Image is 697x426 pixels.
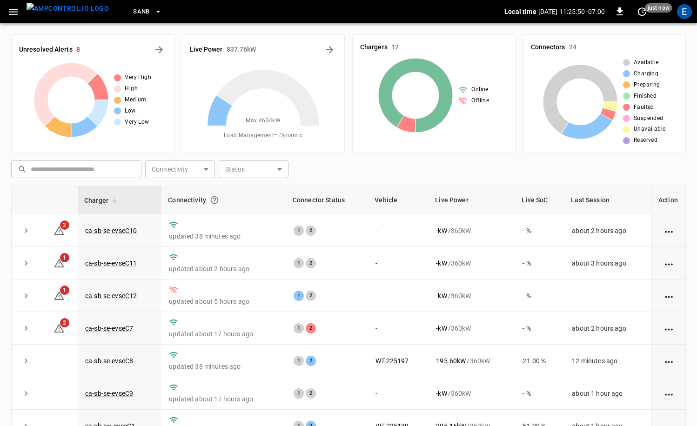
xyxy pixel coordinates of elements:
[169,329,279,339] p: updated about 17 hours ago
[76,45,80,55] h6: 8
[306,291,316,301] div: 2
[294,226,304,236] div: 1
[564,214,651,247] td: about 2 hours ago
[515,247,564,280] td: - %
[504,7,536,16] p: Local time
[368,280,429,312] td: -
[19,45,73,55] h6: Unresolved Alerts
[169,232,279,241] p: updated 38 minutes ago
[306,258,316,268] div: 2
[54,292,65,299] a: 1
[564,280,651,312] td: -
[125,84,138,93] span: High
[360,42,388,53] h6: Chargers
[286,186,368,214] th: Connector Status
[564,247,651,280] td: about 3 hours ago
[429,186,515,214] th: Live Power
[19,386,33,400] button: expand row
[368,247,429,280] td: -
[635,4,650,19] button: set refresh interval
[436,356,466,366] p: 195.60 kW
[634,136,657,145] span: Reserved
[564,377,651,410] td: about 1 hour ago
[169,297,279,306] p: updated about 5 hours ago
[436,226,447,235] p: - kW
[169,362,279,371] p: updated 38 minutes ago
[538,7,605,16] p: [DATE] 11:25:50 -07:00
[634,69,658,79] span: Charging
[663,226,675,235] div: action cell options
[85,260,137,267] a: ca-sb-se-evseC11
[634,80,660,90] span: Preparing
[436,291,447,300] p: - kW
[125,73,151,82] span: Very High
[663,324,675,333] div: action cell options
[368,377,429,410] td: -
[471,96,489,106] span: Offline
[125,95,146,105] span: Medium
[227,45,256,55] h6: 837.76 kW
[306,323,316,333] div: 2
[19,224,33,238] button: expand row
[85,390,133,397] a: ca-sb-se-evseC9
[27,3,109,14] img: ampcontrol.io logo
[436,389,508,398] div: / 360 kW
[634,125,665,134] span: Unavailable
[125,106,135,116] span: Low
[322,42,337,57] button: Energy Overview
[85,357,133,365] a: ca-sb-se-evseC8
[515,345,564,377] td: 21.00 %
[436,324,447,333] p: - kW
[564,186,651,214] th: Last Session
[206,192,223,208] button: Connection between the charger and our software.
[634,103,654,112] span: Faulted
[306,388,316,399] div: 2
[515,312,564,345] td: - %
[471,85,488,94] span: Online
[54,259,65,266] a: 1
[564,312,651,345] td: about 2 hours ago
[54,226,65,233] a: 2
[436,226,508,235] div: / 360 kW
[515,186,564,214] th: Live SoC
[133,7,150,17] span: SanB
[634,58,659,67] span: Available
[368,186,429,214] th: Vehicle
[569,42,576,53] h6: 24
[663,291,675,300] div: action cell options
[54,324,65,332] a: 2
[663,356,675,366] div: action cell options
[19,321,33,335] button: expand row
[84,195,121,206] span: Charger
[651,186,685,214] th: Action
[663,389,675,398] div: action cell options
[368,312,429,345] td: -
[294,323,304,333] div: 1
[19,256,33,270] button: expand row
[663,259,675,268] div: action cell options
[677,4,692,19] div: profile-icon
[375,357,409,365] a: WT-225197
[60,286,69,295] span: 1
[531,42,565,53] h6: Connectors
[60,220,69,230] span: 2
[169,264,279,273] p: updated about 2 hours ago
[19,354,33,368] button: expand row
[515,214,564,247] td: - %
[436,291,508,300] div: / 360 kW
[515,280,564,312] td: - %
[60,318,69,327] span: 2
[515,377,564,410] td: - %
[391,42,399,53] h6: 12
[436,259,447,268] p: - kW
[85,292,137,300] a: ca-sb-se-evseC12
[60,253,69,262] span: 1
[85,325,133,332] a: ca-sb-se-evseC7
[190,45,223,55] h6: Live Power
[168,192,280,208] div: Connectivity
[634,92,657,101] span: Finished
[294,258,304,268] div: 1
[564,345,651,377] td: 12 minutes ago
[634,114,663,123] span: Suspended
[436,259,508,268] div: / 360 kW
